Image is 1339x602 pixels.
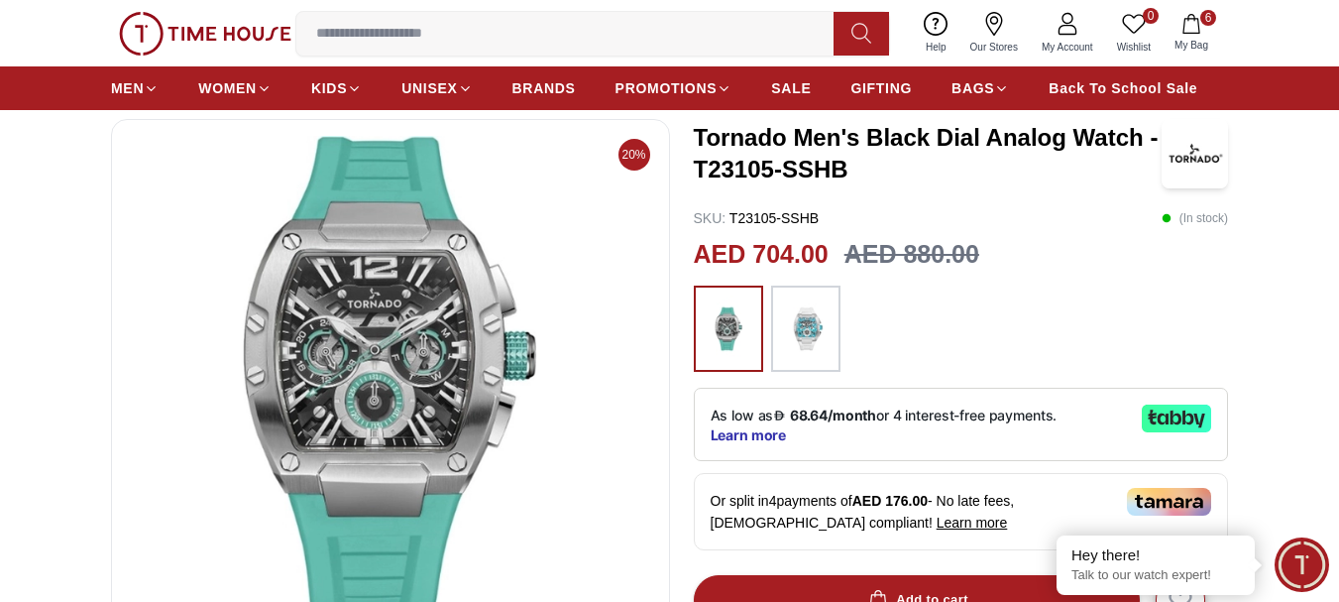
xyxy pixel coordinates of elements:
[1105,8,1163,59] a: 0Wishlist
[694,208,820,228] p: T23105-SSHB
[119,12,291,56] img: ...
[962,40,1026,55] span: Our Stores
[704,296,753,363] img: ...
[401,70,472,106] a: UNISEX
[694,236,829,274] h2: AED 704.00
[1109,40,1159,55] span: Wishlist
[111,78,144,98] span: MEN
[1127,488,1211,516] img: Tamara
[852,493,928,509] span: AED 176.00
[1049,70,1197,106] a: Back To School Sale
[1163,10,1220,57] button: 6My Bag
[1143,8,1159,24] span: 0
[1275,538,1329,592] div: Chat Widget
[771,78,811,98] span: SALE
[694,210,726,226] span: SKU :
[311,70,362,106] a: KIDS
[311,78,347,98] span: KIDS
[1167,38,1216,53] span: My Bag
[1162,119,1228,188] img: Tornado Men's Black Dial Analog Watch - T23105-SSHB
[694,473,1229,550] div: Or split in 4 payments of - No late fees, [DEMOGRAPHIC_DATA] compliant!
[694,122,1163,185] h3: Tornado Men's Black Dial Analog Watch - T23105-SSHB
[1162,208,1228,228] p: ( In stock )
[958,8,1030,59] a: Our Stores
[1034,40,1101,55] span: My Account
[914,8,958,59] a: Help
[1071,567,1240,584] p: Talk to our watch expert!
[512,78,576,98] span: BRANDS
[850,70,912,106] a: GIFTING
[951,70,1009,106] a: BAGS
[512,70,576,106] a: BRANDS
[615,70,732,106] a: PROMOTIONS
[918,40,954,55] span: Help
[401,78,457,98] span: UNISEX
[615,78,718,98] span: PROMOTIONS
[198,78,257,98] span: WOMEN
[951,78,994,98] span: BAGS
[1200,10,1216,26] span: 6
[781,296,831,363] img: ...
[937,515,1008,531] span: Learn more
[1049,78,1197,98] span: Back To School Sale
[771,70,811,106] a: SALE
[198,70,272,106] a: WOMEN
[1071,545,1240,565] div: Hey there!
[844,236,979,274] h3: AED 880.00
[618,139,650,171] span: 20%
[850,78,912,98] span: GIFTING
[111,70,159,106] a: MEN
